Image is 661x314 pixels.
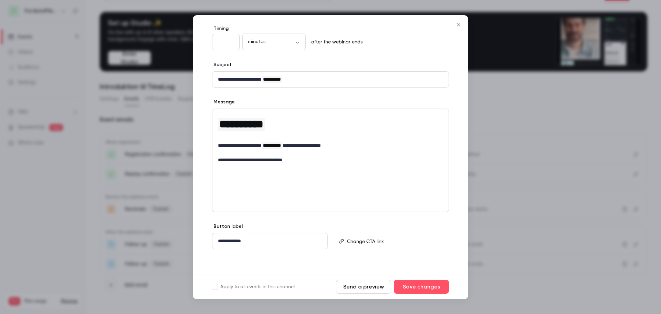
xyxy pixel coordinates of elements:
div: editor [344,233,448,249]
div: editor [212,72,449,87]
p: after the webinar ends [308,39,363,45]
div: minutes [242,38,306,45]
div: editor [212,233,327,249]
button: Close [452,18,465,32]
div: editor [212,109,449,168]
label: Message [212,99,235,105]
label: Subject [212,61,232,68]
label: Timing [212,25,449,32]
label: Button label [212,223,243,230]
label: Apply to all events in this channel [212,283,295,290]
button: Save changes [394,280,449,294]
button: Send a preview [336,280,391,294]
